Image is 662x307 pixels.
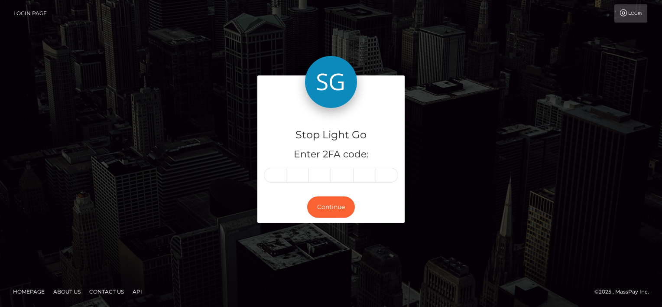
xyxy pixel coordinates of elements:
[10,285,48,298] a: Homepage
[264,148,398,161] h5: Enter 2FA code:
[594,287,656,297] div: © 2025 , MassPay Inc.
[305,56,357,108] img: Stop Light Go
[129,285,146,298] a: API
[13,4,47,23] a: Login Page
[50,285,84,298] a: About Us
[86,285,127,298] a: Contact Us
[614,4,647,23] a: Login
[264,127,398,143] h4: Stop Light Go
[307,196,355,218] button: Continue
